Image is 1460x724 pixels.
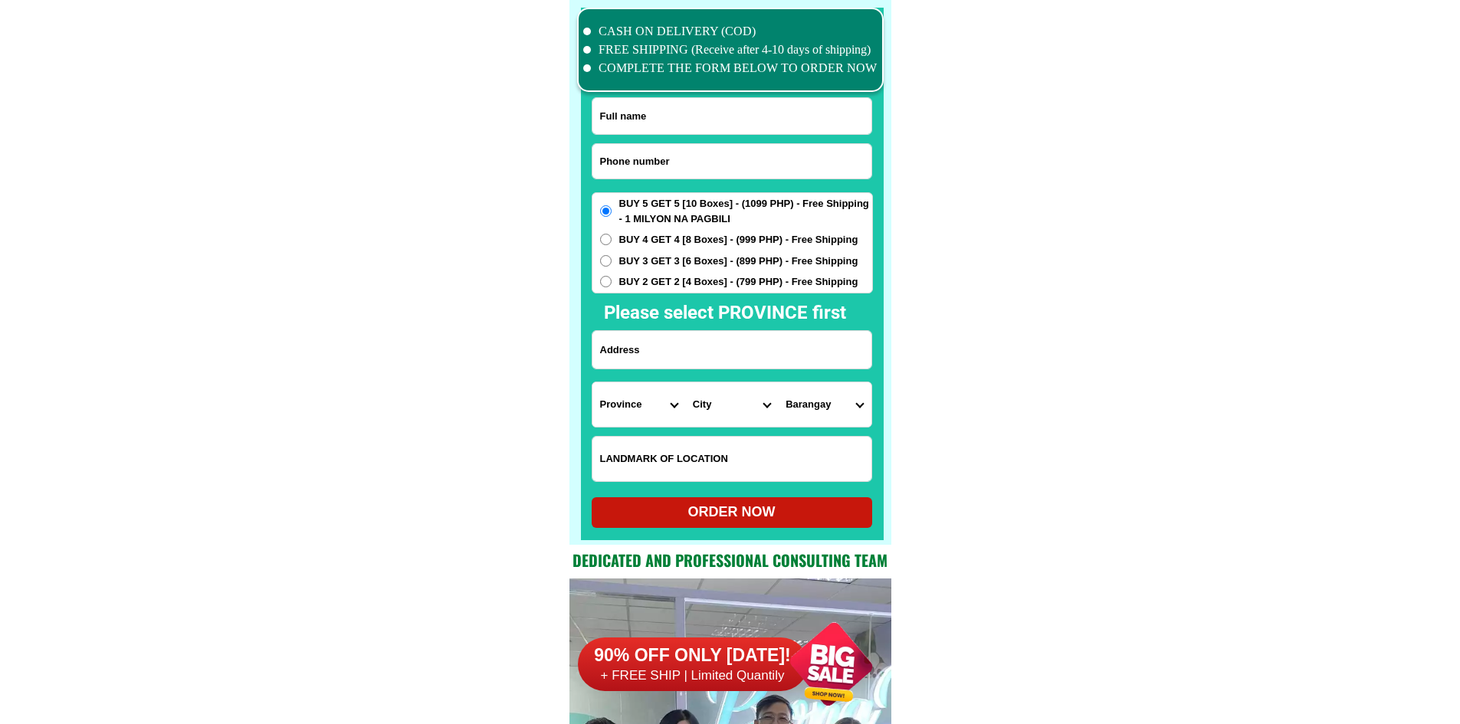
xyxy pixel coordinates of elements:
input: Input phone_number [592,144,871,179]
span: BUY 3 GET 3 [6 Boxes] - (899 PHP) - Free Shipping [619,254,858,269]
h6: 90% OFF ONLY [DATE]! [578,644,808,667]
span: BUY 4 GET 4 [8 Boxes] - (999 PHP) - Free Shipping [619,232,858,247]
input: BUY 2 GET 2 [4 Boxes] - (799 PHP) - Free Shipping [600,276,612,287]
select: Select district [685,382,778,427]
input: BUY 3 GET 3 [6 Boxes] - (899 PHP) - Free Shipping [600,255,612,267]
li: CASH ON DELIVERY (COD) [583,22,878,41]
h6: + FREE SHIP | Limited Quantily [578,667,808,684]
select: Select province [592,382,685,427]
span: BUY 2 GET 2 [4 Boxes] - (799 PHP) - Free Shipping [619,274,858,290]
input: Input full_name [592,98,871,134]
input: BUY 4 GET 4 [8 Boxes] - (999 PHP) - Free Shipping [600,234,612,245]
h2: Please select PROVINCE first [604,299,1012,326]
select: Select commune [778,382,871,427]
h2: Dedicated and professional consulting team [569,549,891,572]
div: ORDER NOW [592,502,872,523]
input: Input LANDMARKOFLOCATION [592,437,871,481]
input: Input address [592,331,871,369]
input: BUY 5 GET 5 [10 Boxes] - (1099 PHP) - Free Shipping - 1 MILYON NA PAGBILI [600,205,612,217]
span: BUY 5 GET 5 [10 Boxes] - (1099 PHP) - Free Shipping - 1 MILYON NA PAGBILI [619,196,872,226]
li: COMPLETE THE FORM BELOW TO ORDER NOW [583,59,878,77]
li: FREE SHIPPING (Receive after 4-10 days of shipping) [583,41,878,59]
